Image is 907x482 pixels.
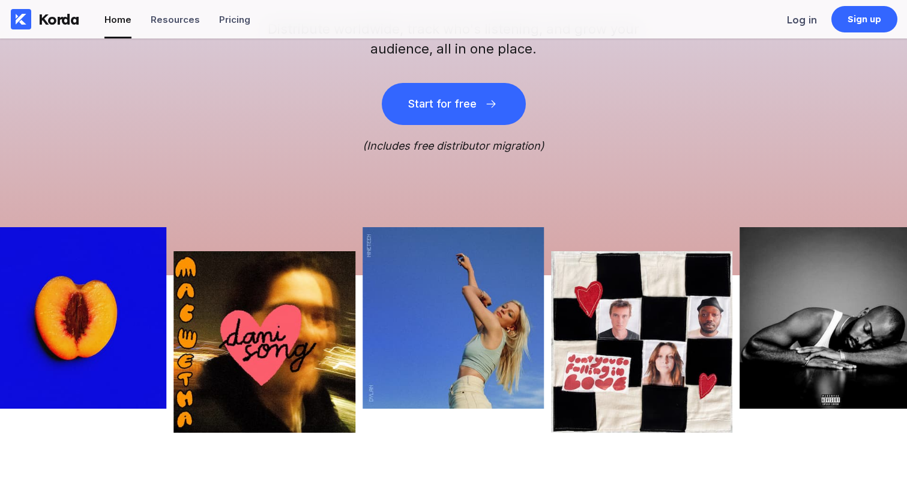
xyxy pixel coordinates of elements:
[151,14,200,25] div: Resources
[363,227,544,409] img: Picture of the author
[831,6,897,32] a: Sign up
[104,14,131,25] div: Home
[848,13,882,25] div: Sign up
[219,14,250,25] div: Pricing
[551,251,732,433] img: Picture of the author
[38,10,79,28] div: Korda
[408,98,477,110] div: Start for free
[382,83,526,125] button: Start for free
[787,14,817,26] div: Log in
[174,251,355,433] img: Picture of the author
[363,139,544,152] i: (Includes free distributor migration)
[262,19,646,59] h2: Distribute worldwide, track who's listening, and grow your audience, all in one place.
